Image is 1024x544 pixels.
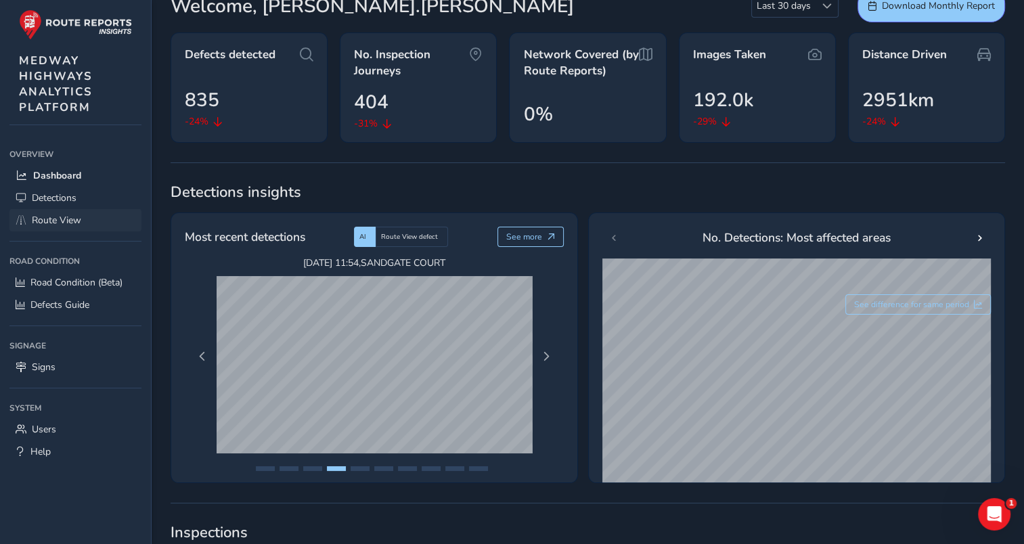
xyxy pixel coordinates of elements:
[9,187,141,209] a: Detections
[32,361,55,373] span: Signs
[9,209,141,231] a: Route View
[469,466,488,471] button: Page 10
[354,116,378,131] span: -31%
[30,276,123,289] span: Road Condition (Beta)
[9,356,141,378] a: Signs
[354,88,388,116] span: 404
[862,86,934,114] span: 2951km
[422,466,441,471] button: Page 8
[171,522,1005,543] span: Inspections
[854,299,969,310] span: See difference for same period
[398,466,417,471] button: Page 7
[9,294,141,316] a: Defects Guide
[523,47,638,78] span: Network Covered (by Route Reports)
[19,9,132,40] img: rr logo
[171,182,1005,202] span: Detections insights
[303,466,322,471] button: Page 3
[185,228,305,246] span: Most recent detections
[32,214,81,227] span: Route View
[359,232,366,242] span: AI
[862,114,886,129] span: -24%
[862,47,947,63] span: Distance Driven
[374,466,393,471] button: Page 6
[327,466,346,471] button: Page 4
[9,398,141,418] div: System
[193,347,212,366] button: Previous Page
[185,114,208,129] span: -24%
[9,440,141,463] a: Help
[9,418,141,440] a: Users
[497,227,564,247] button: See more
[693,114,717,129] span: -29%
[185,86,219,114] span: 835
[354,47,469,78] span: No. Inspection Journeys
[703,229,891,246] span: No. Detections: Most affected areas
[693,86,753,114] span: 192.0k
[376,227,448,247] div: Route View defect
[30,298,89,311] span: Defects Guide
[978,498,1010,530] iframe: Intercom live chat
[9,164,141,187] a: Dashboard
[9,271,141,294] a: Road Condition (Beta)
[32,423,56,436] span: Users
[445,466,464,471] button: Page 9
[32,191,76,204] span: Detections
[256,466,275,471] button: Page 1
[19,53,93,115] span: MEDWAY HIGHWAYS ANALYTICS PLATFORM
[30,445,51,458] span: Help
[845,294,992,315] button: See difference for same period
[351,466,370,471] button: Page 5
[693,47,766,63] span: Images Taken
[537,347,556,366] button: Next Page
[9,144,141,164] div: Overview
[185,47,275,63] span: Defects detected
[1006,498,1017,509] span: 1
[523,100,552,129] span: 0%
[280,466,298,471] button: Page 2
[354,227,376,247] div: AI
[33,169,81,182] span: Dashboard
[217,256,532,269] span: [DATE] 11:54 , SANDGATE COURT
[9,251,141,271] div: Road Condition
[381,232,438,242] span: Route View defect
[506,231,542,242] span: See more
[9,336,141,356] div: Signage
